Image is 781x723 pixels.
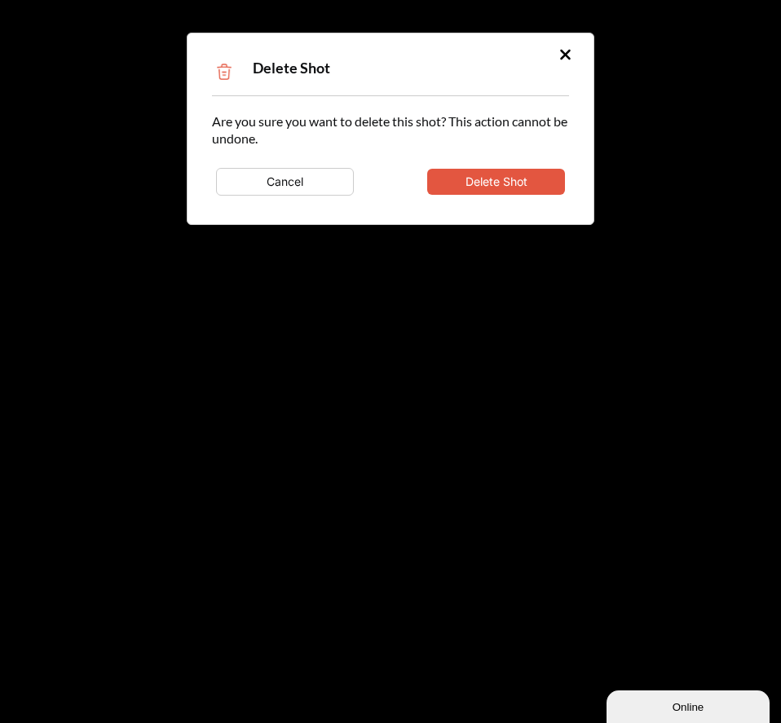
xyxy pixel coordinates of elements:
iframe: chat widget [607,687,773,723]
button: Cancel [216,168,354,196]
img: Trash Icon [212,60,236,84]
div: Are you sure you want to delete this shot? This action cannot be undone. [212,112,569,200]
button: Delete Shot [427,169,565,195]
span: Delete Shot [253,59,330,77]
